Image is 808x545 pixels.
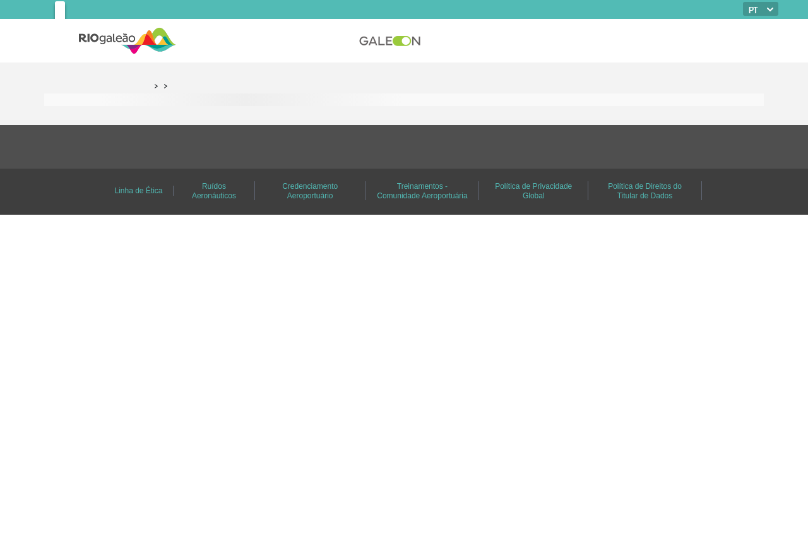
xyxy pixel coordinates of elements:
a: > [154,78,158,93]
a: Ruídos Aeronáuticos [192,177,236,205]
a: Linha de Ética [114,182,162,200]
a: Credenciamento Aeroportuário [282,177,338,205]
a: Política de Privacidade Global [495,177,572,205]
a: Treinamentos - Comunidade Aeroportuária [377,177,467,205]
a: Política de Direitos do Titular de Dados [608,177,682,205]
a: > [163,78,168,93]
